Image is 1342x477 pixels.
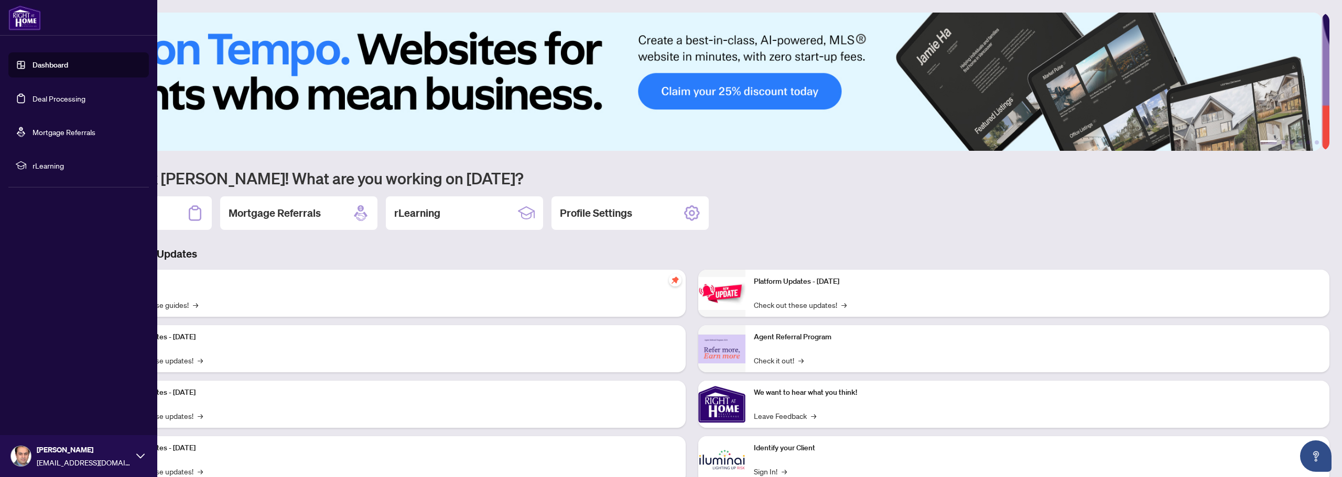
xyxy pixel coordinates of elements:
h2: Mortgage Referrals [229,206,321,220]
a: Sign In!→ [754,465,787,477]
span: → [782,465,787,477]
span: → [798,354,804,366]
span: → [811,410,816,421]
img: Profile Icon [11,446,31,466]
h3: Brokerage & Industry Updates [55,247,1329,261]
span: → [198,465,203,477]
span: rLearning [33,160,142,171]
a: Deal Processing [33,94,85,103]
button: 6 [1315,140,1319,145]
button: 4 [1298,140,1302,145]
p: Self-Help [110,276,677,287]
span: → [193,299,198,310]
p: Platform Updates - [DATE] [754,276,1321,287]
a: Dashboard [33,60,68,70]
button: 3 [1290,140,1294,145]
h1: Welcome back [PERSON_NAME]! What are you working on [DATE]? [55,168,1329,188]
a: Leave Feedback→ [754,410,816,421]
button: Open asap [1300,440,1332,472]
span: [PERSON_NAME] [37,444,131,456]
span: [EMAIL_ADDRESS][DOMAIN_NAME] [37,457,131,468]
p: Agent Referral Program [754,331,1321,343]
h2: Profile Settings [560,206,632,220]
img: Platform Updates - June 23, 2025 [698,277,745,310]
h2: rLearning [394,206,440,220]
p: Platform Updates - [DATE] [110,387,677,398]
img: logo [8,5,41,30]
span: → [841,299,847,310]
p: We want to hear what you think! [754,387,1321,398]
button: 5 [1306,140,1311,145]
p: Platform Updates - [DATE] [110,331,677,343]
span: → [198,410,203,421]
button: 2 [1281,140,1285,145]
img: Slide 0 [55,13,1322,151]
span: pushpin [669,274,681,286]
a: Check it out!→ [754,354,804,366]
p: Identify your Client [754,442,1321,454]
img: Agent Referral Program [698,335,745,363]
img: We want to hear what you think! [698,381,745,428]
a: Check out these updates!→ [754,299,847,310]
p: Platform Updates - [DATE] [110,442,677,454]
button: 1 [1260,140,1277,145]
span: → [198,354,203,366]
a: Mortgage Referrals [33,127,95,137]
